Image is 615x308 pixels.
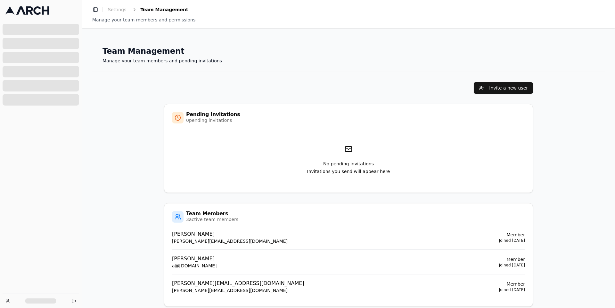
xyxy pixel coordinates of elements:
[310,168,387,175] p: Invitations you send will appear here
[498,281,525,287] p: Member
[474,82,533,94] button: Invite a new user
[498,238,525,243] p: Joined [DATE]
[498,287,525,292] p: Joined [DATE]
[105,5,127,14] a: Settings
[172,287,303,294] p: [PERSON_NAME][EMAIL_ADDRESS][DOMAIN_NAME]
[186,112,232,117] div: Pending Invitations
[172,280,303,287] p: [PERSON_NAME][EMAIL_ADDRESS][DOMAIN_NAME]
[172,263,215,269] p: a@[DOMAIN_NAME]
[323,161,374,167] p: No pending invitations
[498,232,525,238] p: Member
[92,17,605,23] div: Manage your team members and permissions
[498,256,525,263] p: Member
[172,238,282,244] p: [PERSON_NAME][EMAIL_ADDRESS][DOMAIN_NAME]
[108,6,125,13] span: Settings
[105,5,183,14] nav: breadcrumb
[172,255,215,263] p: [PERSON_NAME]
[139,6,183,13] span: Team Management
[186,216,234,223] div: 3 active team members
[102,58,594,64] p: Manage your team members and pending invitations
[70,296,78,305] button: Log out
[186,211,234,216] div: Team Members
[186,117,232,123] div: 0 pending invitations
[102,46,594,56] h1: Team Management
[498,263,525,268] p: Joined [DATE]
[172,230,282,238] p: [PERSON_NAME]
